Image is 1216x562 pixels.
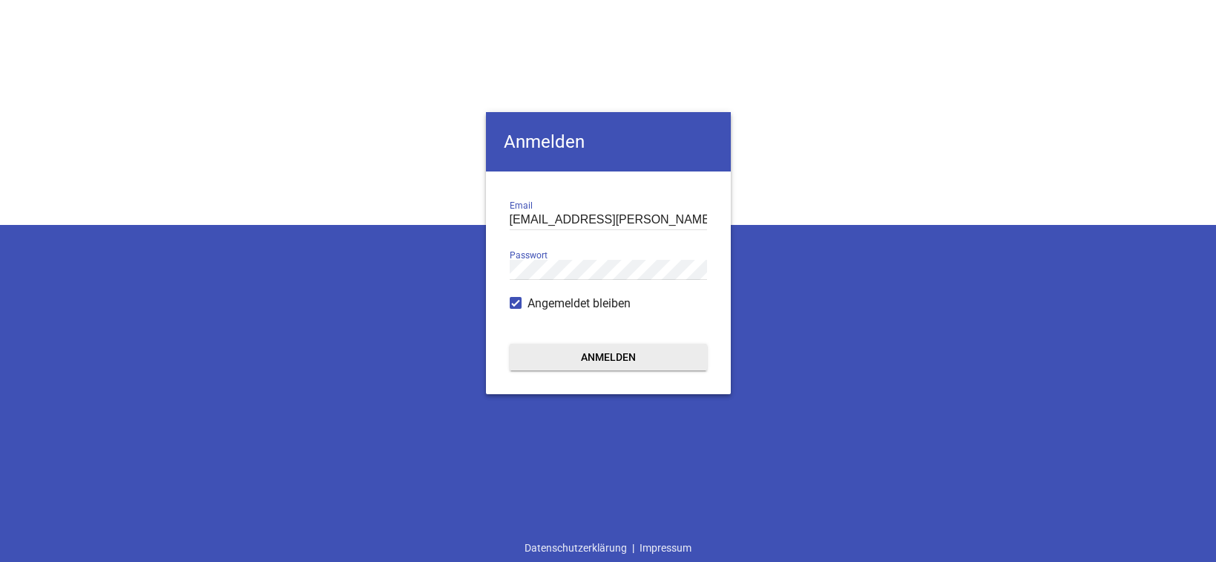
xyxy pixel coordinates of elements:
[510,344,707,370] button: Anmelden
[528,295,631,313] span: Angemeldet bleiben
[519,534,632,562] a: Datenschutzerklärung
[486,112,731,171] h4: Anmelden
[519,534,697,562] div: |
[634,534,697,562] a: Impressum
